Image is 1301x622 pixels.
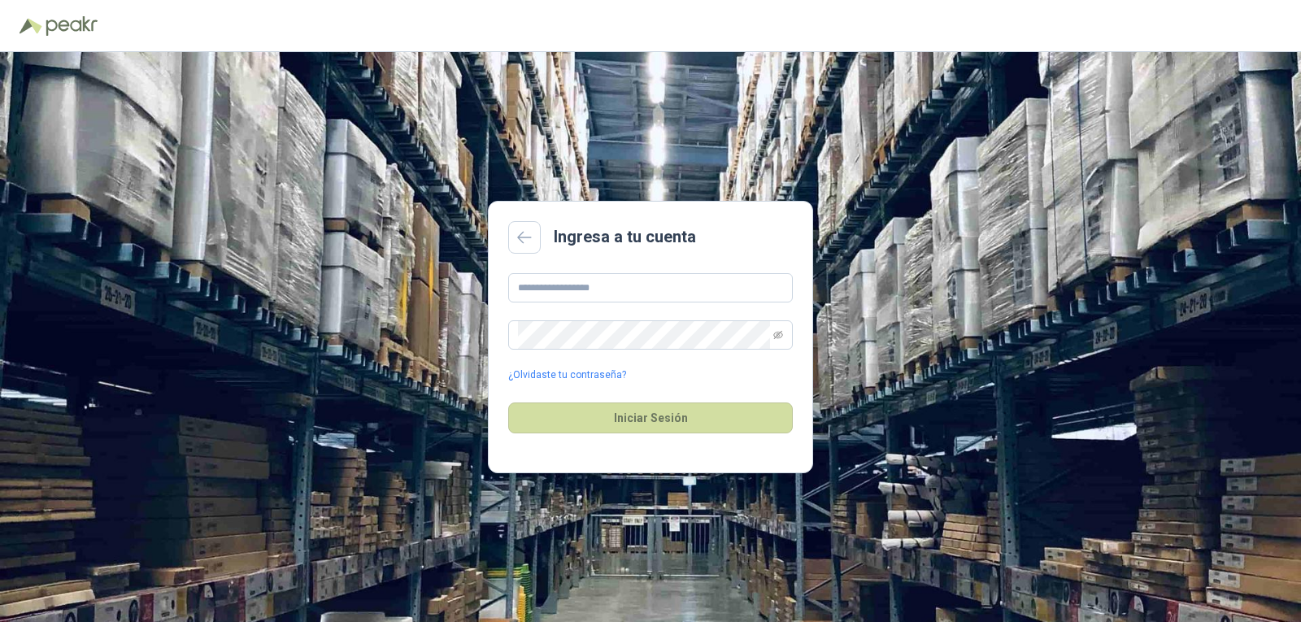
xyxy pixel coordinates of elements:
h2: Ingresa a tu cuenta [554,224,696,250]
img: Logo [20,18,42,34]
a: ¿Olvidaste tu contraseña? [508,368,626,383]
img: Peakr [46,16,98,36]
span: eye-invisible [773,330,783,340]
button: Iniciar Sesión [508,402,793,433]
